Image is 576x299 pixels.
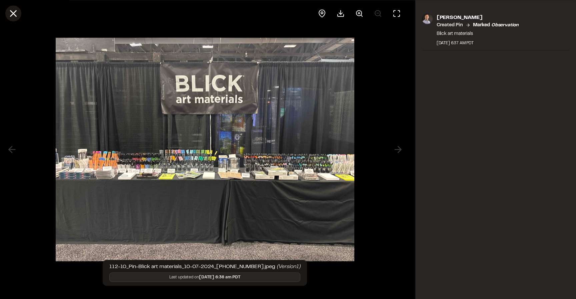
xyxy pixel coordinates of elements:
em: observation [491,23,519,27]
div: View pin on map [314,5,330,21]
div: [DATE] 6:37 AM PDT [437,40,519,46]
button: Close modal [5,5,21,21]
button: Zoom in [351,5,367,21]
button: Toggle Fullscreen [389,5,405,21]
p: [PERSON_NAME] [437,13,519,21]
p: Created Pin [437,21,463,29]
p: Marked [473,21,519,29]
p: Blick art materials [437,30,519,37]
img: photo [422,13,433,24]
img: file [56,31,354,268]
